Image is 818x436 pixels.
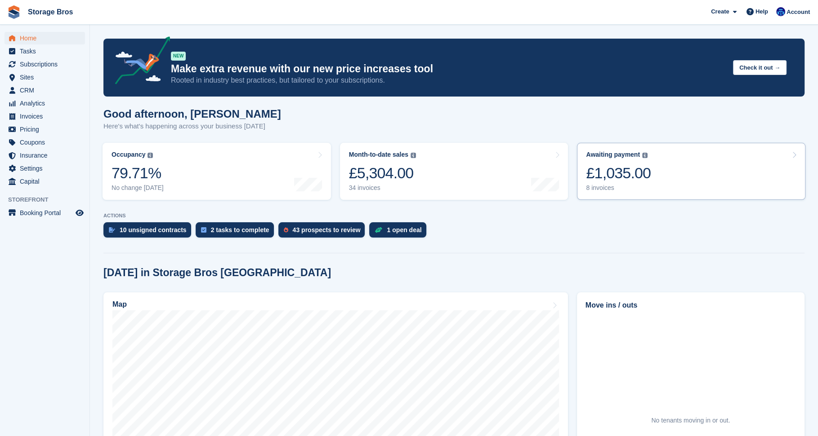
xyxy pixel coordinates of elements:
div: 10 unsigned contracts [120,226,187,233]
a: menu [4,45,85,57]
p: ACTIONS [103,213,805,219]
img: icon-info-grey-7440780725fd019a000dd9b08b2336e03edf1995a4989e88bcd33f0948082b44.svg [642,153,648,158]
div: 1 open deal [387,226,421,233]
img: stora-icon-8386f47178a22dfd0bd8f6a31ec36ba5ce8667c1dd55bd0f319d3a0aa187defe.svg [7,5,21,19]
span: Booking Portal [20,207,74,219]
p: Make extra revenue with our new price increases tool [171,62,726,75]
a: menu [4,136,85,149]
img: contract_signature_icon-13c848040528278c33f63329250d36e43548de30e8caae1d1a13099fd9432cc5.svg [109,227,115,233]
span: Subscriptions [20,58,74,70]
span: Pricing [20,123,74,136]
div: £5,304.00 [349,164,416,182]
div: 2 tasks to complete [211,226,269,233]
span: Invoices [20,110,74,123]
span: Storefront [8,195,89,204]
a: menu [4,84,85,97]
div: 34 invoices [349,184,416,192]
img: Jamie O’Mara [776,7,785,16]
a: 2 tasks to complete [196,222,278,242]
a: menu [4,123,85,136]
div: 8 invoices [586,184,651,192]
div: Awaiting payment [586,151,640,159]
span: Account [787,8,810,17]
a: Preview store [74,207,85,218]
span: Create [711,7,729,16]
img: task-75834270c22a3079a89374b754ae025e5fb1db73e45f91037f5363f120a921f8.svg [201,227,206,233]
div: No tenants moving in or out. [651,416,730,425]
h2: Move ins / outs [586,300,796,311]
h2: Map [112,300,127,308]
h2: [DATE] in Storage Bros [GEOGRAPHIC_DATA] [103,267,331,279]
a: menu [4,110,85,123]
h1: Good afternoon, [PERSON_NAME] [103,108,281,120]
a: menu [4,175,85,188]
a: menu [4,97,85,110]
span: Home [20,32,74,44]
a: Month-to-date sales £5,304.00 34 invoices [340,143,568,200]
img: price-adjustments-announcement-icon-8257ccfd72463d97f412b2fc003d46551f7dbcb40ab6d574587a9cd5c0d94... [107,36,170,88]
div: Occupancy [112,151,145,159]
a: Occupancy 79.71% No change [DATE] [103,143,331,200]
img: icon-info-grey-7440780725fd019a000dd9b08b2336e03edf1995a4989e88bcd33f0948082b44.svg [148,153,153,158]
span: Sites [20,71,74,84]
div: £1,035.00 [586,164,651,182]
a: menu [4,71,85,84]
a: Awaiting payment £1,035.00 8 invoices [577,143,805,200]
a: menu [4,32,85,44]
div: 79.71% [112,164,164,182]
span: Capital [20,175,74,188]
div: 43 prospects to review [293,226,361,233]
span: Coupons [20,136,74,149]
p: Here's what's happening across your business [DATE] [103,121,281,132]
span: Settings [20,162,74,175]
a: 43 prospects to review [278,222,370,242]
span: Insurance [20,149,74,162]
span: Help [755,7,768,16]
img: icon-info-grey-7440780725fd019a000dd9b08b2336e03edf1995a4989e88bcd33f0948082b44.svg [411,153,416,158]
p: Rooted in industry best practices, but tailored to your subscriptions. [171,75,726,85]
img: deal-1b604bf984904fb50ccaf53a9ad4b4a5d6e5aea283cecdc64d6e3604feb123c2.svg [375,227,382,233]
a: menu [4,58,85,70]
img: prospect-51fa495bee0391a8d652442698ab0144808aea92771e9ea1ae160a38d050c398.svg [284,227,288,233]
a: menu [4,149,85,162]
div: Month-to-date sales [349,151,408,159]
a: 1 open deal [369,222,430,242]
a: menu [4,207,85,219]
span: CRM [20,84,74,97]
a: menu [4,162,85,175]
span: Tasks [20,45,74,57]
a: 10 unsigned contracts [103,222,196,242]
div: NEW [171,52,186,61]
span: Analytics [20,97,74,110]
a: Storage Bros [24,4,76,19]
button: Check it out → [733,60,787,75]
div: No change [DATE] [112,184,164,192]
